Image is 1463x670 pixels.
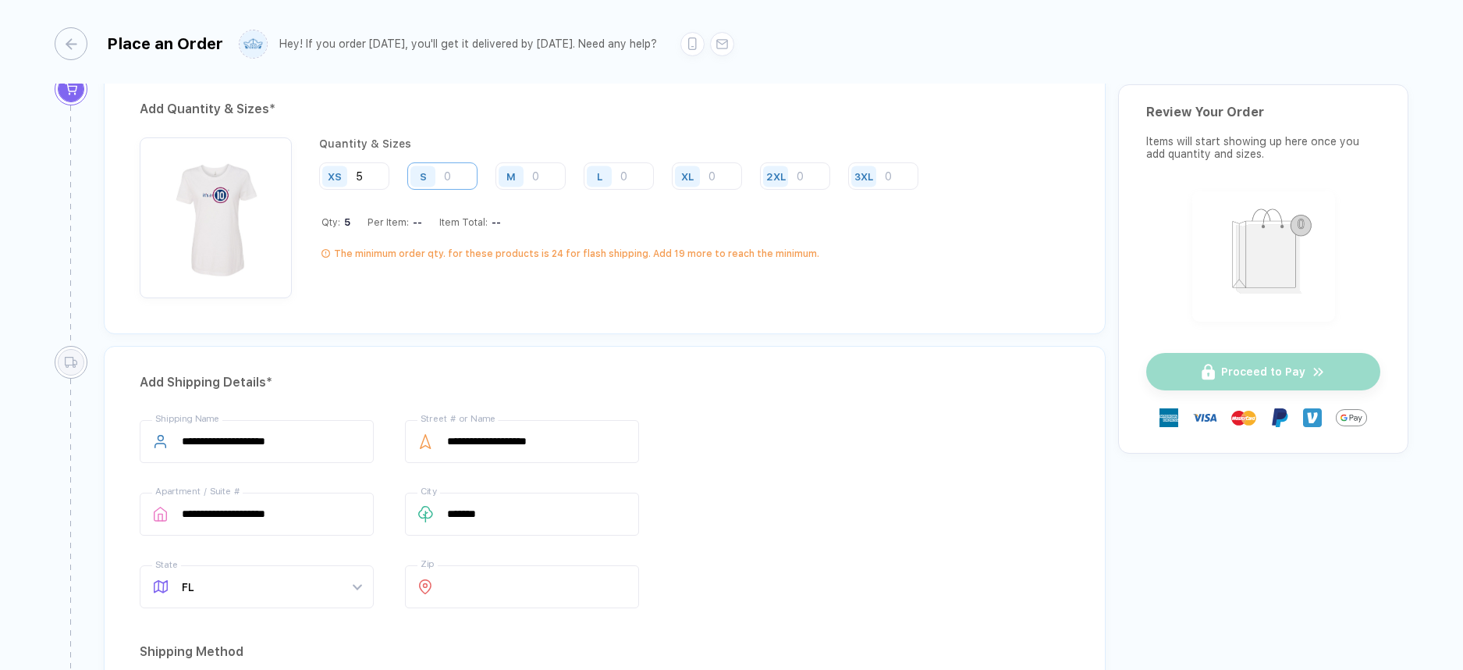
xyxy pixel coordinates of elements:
[147,145,284,282] img: 236cb32e-7f5b-4f3c-84fb-2114aa0e8ab5_nt_front_1758750725947.jpg
[681,170,694,182] div: XL
[140,640,1070,665] div: Shipping Method
[321,216,350,228] div: Qty:
[319,137,930,150] div: Quantity & Sizes
[140,370,1070,395] div: Add Shipping Details
[1192,405,1217,430] img: visa
[368,216,422,228] div: Per Item:
[1146,105,1380,119] div: Review Your Order
[1303,408,1322,427] img: Venmo
[420,170,427,182] div: S
[334,248,819,260] div: The minimum order qty. for these products is 24 for flash shipping. Add 19 more to reach the mini...
[488,216,501,228] div: --
[240,30,267,58] img: user profile
[506,170,516,182] div: M
[766,170,786,182] div: 2XL
[107,34,223,53] div: Place an Order
[1199,198,1328,312] img: shopping_bag.png
[182,566,361,608] span: FL
[1146,135,1380,160] div: Items will start showing up here once you add quantity and sizes.
[597,170,602,182] div: L
[340,216,350,228] span: 5
[140,97,1070,122] div: Add Quantity & Sizes
[1270,408,1289,427] img: Paypal
[1231,405,1256,430] img: master-card
[439,216,501,228] div: Item Total:
[328,170,342,182] div: XS
[1336,402,1367,433] img: GPay
[854,170,873,182] div: 3XL
[279,37,657,51] div: Hey! If you order [DATE], you'll get it delivered by [DATE]. Need any help?
[409,216,422,228] div: --
[1159,408,1178,427] img: express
